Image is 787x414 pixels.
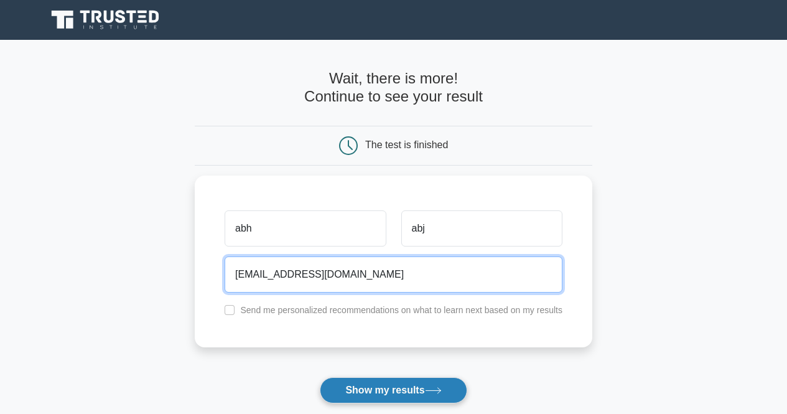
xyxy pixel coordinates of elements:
[225,256,562,293] input: Email
[240,305,562,315] label: Send me personalized recommendations on what to learn next based on my results
[320,377,467,403] button: Show my results
[195,70,592,106] h4: Wait, there is more! Continue to see your result
[365,139,448,150] div: The test is finished
[225,210,386,247] input: First name
[401,210,562,247] input: Last name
